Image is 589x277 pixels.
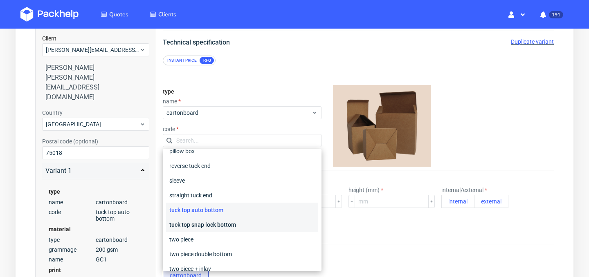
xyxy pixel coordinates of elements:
[140,7,186,22] a: Clients
[23,261,117,270] div: print
[17,31,31,37] label: Client
[329,190,403,203] input: mm
[20,41,114,49] span: [PERSON_NAME][EMAIL_ADDRESS][DOMAIN_NAME]
[70,194,117,201] span: cartonboard
[23,232,70,239] span: type
[141,242,293,257] div: two piece double bottom
[23,183,117,191] div: type
[141,139,293,154] div: pillow box
[144,9,171,18] span: Variant 1
[486,34,528,40] span: Duplicate variant
[137,130,296,143] input: Search...
[70,232,117,239] span: cartonboard
[139,52,175,60] div: Instant price
[70,204,117,217] span: tuck top auto bottom
[141,213,293,228] div: tuck top snap lock bottom
[141,257,293,272] div: two piece + inlay
[449,190,483,203] button: external
[141,183,293,198] div: straight tuck end
[17,142,124,155] input: Enter postal code
[17,105,37,112] label: Country
[20,116,114,124] span: [GEOGRAPHIC_DATA]
[141,104,286,112] span: cartonboard
[158,11,176,18] span: Clients
[308,80,406,162] img: cartonboard--tuck-top-auto-bottom--photo.png
[23,252,70,258] span: name
[141,169,293,183] div: sleeve
[17,13,124,23] h2: Summary
[70,242,117,248] span: 200 gsm
[23,242,70,248] span: grammage
[137,121,153,128] label: code
[23,194,70,201] span: name
[141,154,293,169] div: reverse tuck end
[137,94,155,100] label: name
[323,182,358,189] label: height (mm)
[23,221,117,229] div: material
[20,68,121,98] div: [PERSON_NAME][EMAIL_ADDRESS][DOMAIN_NAME]
[534,7,569,22] button: 191
[416,182,462,189] label: internal/external
[549,11,563,18] span: 191
[17,134,73,140] label: Postal code (optional)
[191,9,229,18] span: + Add variant
[175,52,189,60] div: RFQ
[141,198,293,213] div: tuck top auto bottom
[137,34,205,42] span: Technical specification
[141,228,293,242] div: two piece
[20,58,121,68] div: [PERSON_NAME]
[91,7,138,22] a: Quotes
[20,161,121,171] div: Variant 1
[416,190,449,203] button: internal
[23,204,70,217] span: code
[109,11,128,18] span: Quotes
[137,84,149,90] label: type
[20,7,79,22] img: Dashboard
[70,252,117,258] span: GC1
